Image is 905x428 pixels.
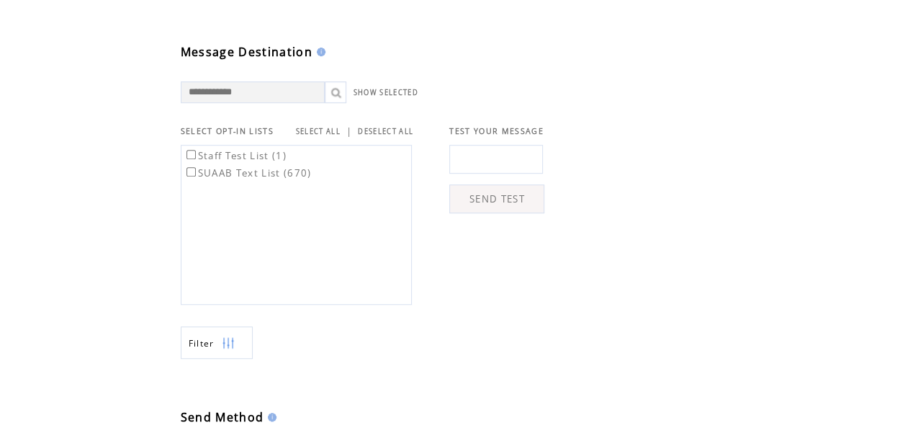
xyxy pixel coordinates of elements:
a: SELECT ALL [296,127,341,136]
input: SUAAB Text List (670) [186,167,196,177]
span: SELECT OPT-IN LISTS [181,126,274,136]
span: Message Destination [181,44,312,60]
label: Staff Test List (1) [184,149,287,162]
label: SUAAB Text List (670) [184,166,312,179]
a: SEND TEST [449,184,544,213]
a: SHOW SELECTED [354,88,418,97]
img: help.gif [312,48,325,56]
span: TEST YOUR MESSAGE [449,126,544,136]
a: Filter [181,326,253,359]
span: Show filters [189,337,215,349]
span: | [346,125,352,138]
input: Staff Test List (1) [186,150,196,159]
span: Send Method [181,409,264,425]
a: DESELECT ALL [358,127,413,136]
img: filters.png [222,327,235,360]
img: help.gif [264,413,276,422]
